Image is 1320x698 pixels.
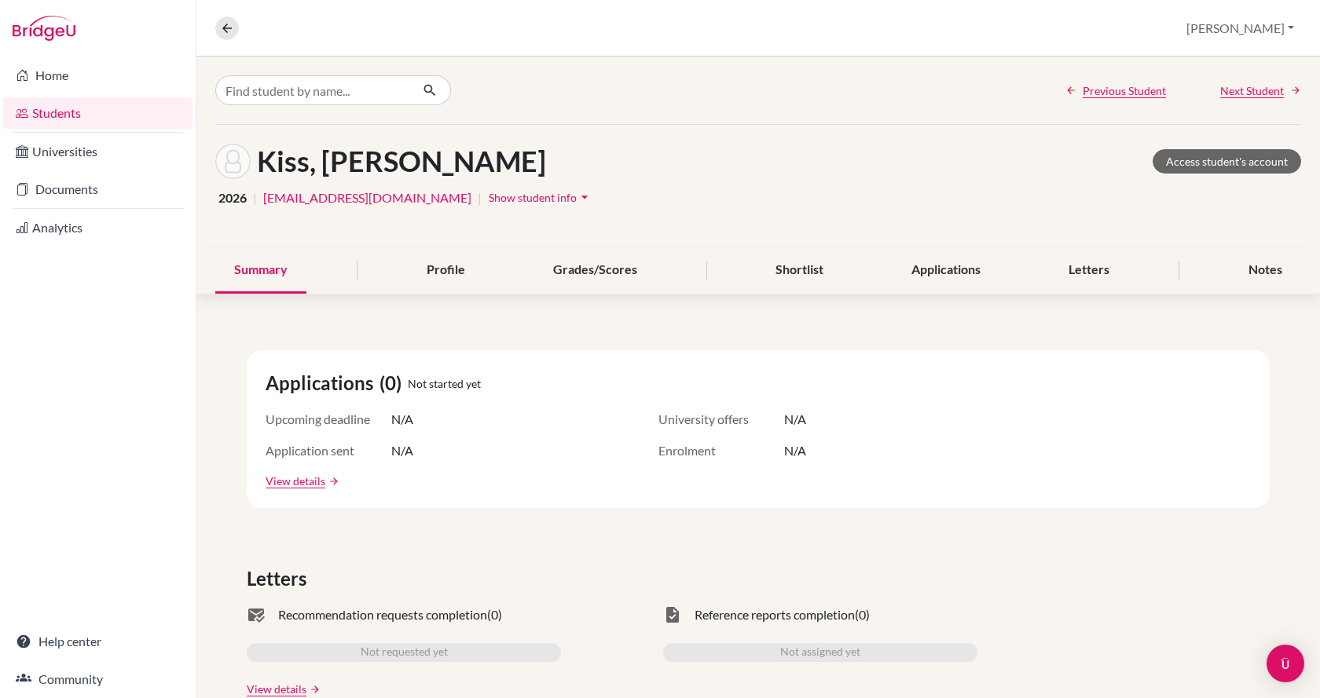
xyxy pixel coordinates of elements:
[247,681,306,697] a: View details
[1050,247,1128,294] div: Letters
[3,174,192,205] a: Documents
[663,605,682,624] span: task
[266,369,379,397] span: Applications
[487,605,502,624] span: (0)
[1153,149,1301,174] a: Access student's account
[784,441,806,460] span: N/A
[1230,247,1301,294] div: Notes
[391,410,413,429] span: N/A
[1267,645,1304,682] div: Open Intercom Messenger
[266,410,391,429] span: Upcoming deadline
[253,188,257,207] span: |
[757,247,842,294] div: Shortlist
[1065,82,1166,99] a: Previous Student
[218,188,247,207] span: 2026
[13,16,75,41] img: Bridge-U
[306,684,321,695] a: arrow_forward
[266,473,325,489] a: View details
[215,144,251,179] img: Abel Kiss's avatar
[408,375,481,392] span: Not started yet
[489,191,577,204] span: Show student info
[215,75,410,105] input: Find student by name...
[247,605,266,624] span: mark_email_read
[695,605,855,624] span: Reference reports completion
[257,144,546,178] h1: Kiss, [PERSON_NAME]
[855,605,870,624] span: (0)
[1220,82,1284,99] span: Next Student
[263,188,471,207] a: [EMAIL_ADDRESS][DOMAIN_NAME]
[658,441,784,460] span: Enrolment
[266,441,391,460] span: Application sent
[379,369,408,397] span: (0)
[478,188,482,207] span: |
[247,565,313,593] span: Letters
[893,247,999,294] div: Applications
[325,476,339,487] a: arrow_forward
[361,643,448,662] span: Not requested yet
[784,410,806,429] span: N/A
[3,60,192,91] a: Home
[3,663,192,695] a: Community
[577,189,592,205] i: arrow_drop_down
[408,247,484,294] div: Profile
[391,441,413,460] span: N/A
[1220,82,1301,99] a: Next Student
[488,185,593,210] button: Show student infoarrow_drop_down
[534,247,656,294] div: Grades/Scores
[3,136,192,167] a: Universities
[3,212,192,243] a: Analytics
[278,605,487,624] span: Recommendation requests completion
[3,97,192,129] a: Students
[3,626,192,657] a: Help center
[1179,13,1301,43] button: [PERSON_NAME]
[780,643,860,662] span: Not assigned yet
[215,247,306,294] div: Summary
[1083,82,1166,99] span: Previous Student
[658,410,784,429] span: University offers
